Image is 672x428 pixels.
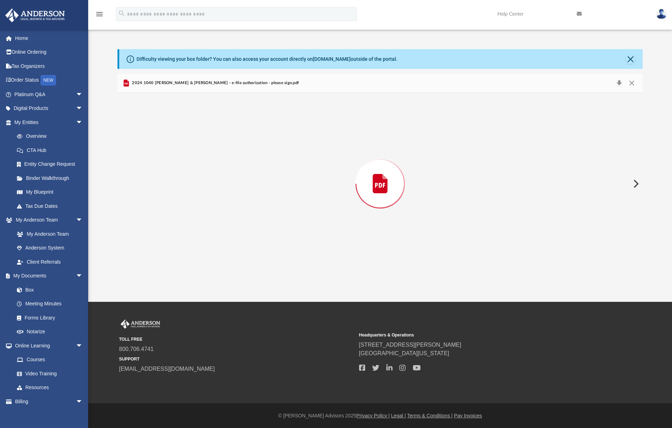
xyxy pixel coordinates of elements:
[613,78,625,88] button: Download
[656,9,667,19] img: User Pic
[76,101,90,116] span: arrow_drop_down
[76,394,90,409] span: arrow_drop_down
[359,350,449,356] a: [GEOGRAPHIC_DATA][US_STATE]
[625,78,638,88] button: Close
[313,56,351,62] a: [DOMAIN_NAME]
[118,10,126,17] i: search
[119,356,354,362] small: SUPPORT
[76,269,90,283] span: arrow_drop_down
[119,366,215,372] a: [EMAIL_ADDRESS][DOMAIN_NAME]
[5,59,93,73] a: Tax Organizers
[5,394,93,409] a: Billingarrow_drop_down
[10,381,90,395] a: Resources
[5,45,93,59] a: Online Ordering
[391,413,406,418] a: Legal |
[76,87,90,102] span: arrow_drop_down
[95,10,104,18] i: menu
[10,353,90,367] a: Courses
[41,75,56,86] div: NEW
[625,54,635,64] button: Close
[95,13,104,18] a: menu
[10,311,86,325] a: Forms Library
[5,115,93,129] a: My Entitiesarrow_drop_down
[5,101,93,116] a: Digital Productsarrow_drop_down
[10,185,90,199] a: My Blueprint
[10,255,90,269] a: Client Referrals
[5,269,90,283] a: My Documentsarrow_drop_down
[5,339,90,353] a: Online Learningarrow_drop_down
[10,143,93,157] a: CTA Hub
[5,31,93,45] a: Home
[5,87,93,101] a: Platinum Q&Aarrow_drop_down
[119,336,354,342] small: TOLL FREE
[76,115,90,130] span: arrow_drop_down
[454,413,482,418] a: Pay Invoices
[131,80,299,86] span: 2024 1040 [PERSON_NAME] & [PERSON_NAME] - e-file authorization - please sign.pdf
[88,412,672,420] div: © [PERSON_NAME] Advisors 2025
[10,171,93,185] a: Binder Walkthrough
[10,367,86,381] a: Video Training
[10,241,90,255] a: Anderson System
[76,339,90,353] span: arrow_drop_down
[10,297,90,311] a: Meeting Minutes
[119,346,154,352] a: 800.706.4741
[3,8,67,22] img: Anderson Advisors Platinum Portal
[10,227,86,241] a: My Anderson Team
[10,199,93,213] a: Tax Due Dates
[407,413,453,418] a: Terms & Conditions |
[5,73,93,88] a: Order StatusNEW
[359,332,594,338] small: Headquarters & Operations
[5,213,90,227] a: My Anderson Teamarrow_drop_down
[356,413,390,418] a: Privacy Policy |
[117,74,643,275] div: Preview
[10,283,86,297] a: Box
[76,213,90,228] span: arrow_drop_down
[137,55,398,63] div: Difficulty viewing your box folder? You can also access your account directly on outside of the p...
[10,325,90,339] a: Notarize
[628,174,643,194] button: Next File
[10,129,93,143] a: Overview
[119,319,162,329] img: Anderson Advisors Platinum Portal
[10,157,93,171] a: Entity Change Request
[359,342,461,348] a: [STREET_ADDRESS][PERSON_NAME]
